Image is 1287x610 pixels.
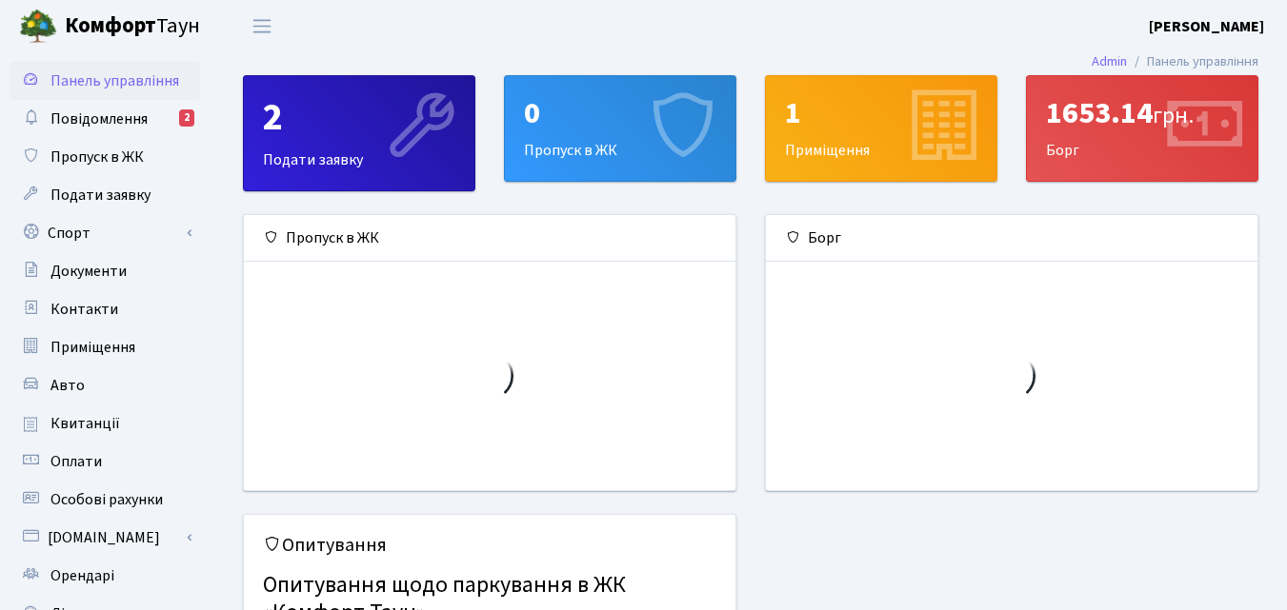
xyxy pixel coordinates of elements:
div: 2 [263,95,455,141]
li: Панель управління [1127,51,1258,72]
span: Особові рахунки [50,489,163,510]
span: грн. [1153,99,1194,132]
a: Пропуск в ЖК [10,138,200,176]
div: Борг [1027,76,1257,181]
a: Авто [10,366,200,404]
div: 1 [785,95,977,131]
div: 2 [179,109,194,127]
a: 2Подати заявку [243,75,475,191]
div: 0 [524,95,716,131]
span: Документи [50,261,127,282]
span: Орендарі [50,565,114,586]
a: Admin [1092,51,1127,71]
a: Особові рахунки [10,481,200,519]
span: Подати заявку [50,185,151,206]
span: Пропуск в ЖК [50,147,144,167]
a: Повідомлення2 [10,100,200,138]
b: Комфорт [65,10,156,41]
span: Авто [50,375,85,396]
span: Таун [65,10,200,43]
h5: Опитування [263,534,716,557]
span: Повідомлення [50,108,148,129]
a: Орендарі [10,557,200,595]
a: [PERSON_NAME] [1149,15,1264,38]
span: Оплати [50,451,102,472]
nav: breadcrumb [1063,42,1287,82]
a: Оплати [10,443,200,481]
div: Борг [766,215,1257,262]
a: Панель управління [10,62,200,100]
a: Приміщення [10,328,200,366]
div: 1653.14 [1046,95,1238,131]
img: logo.png [19,8,57,46]
a: Документи [10,252,200,290]
div: Приміщення [766,76,996,181]
a: 0Пропуск в ЖК [504,75,736,182]
a: Контакти [10,290,200,328]
a: Квитанції [10,404,200,443]
span: Панель управління [50,70,179,91]
a: Подати заявку [10,176,200,214]
b: [PERSON_NAME] [1149,16,1264,37]
a: Спорт [10,214,200,252]
div: Пропуск в ЖК [244,215,735,262]
a: [DOMAIN_NAME] [10,519,200,557]
a: 1Приміщення [765,75,997,182]
button: Переключити навігацію [238,10,286,42]
div: Подати заявку [244,76,474,190]
span: Приміщення [50,337,135,358]
span: Контакти [50,299,118,320]
span: Квитанції [50,413,120,434]
div: Пропуск в ЖК [505,76,735,181]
